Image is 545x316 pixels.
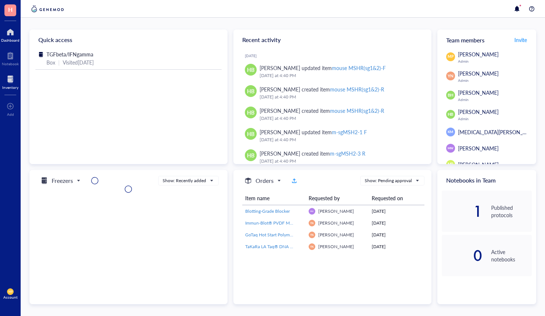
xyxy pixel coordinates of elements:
div: Admin [458,59,532,63]
div: [PERSON_NAME] created item [260,149,365,157]
span: HB [247,130,254,138]
a: HB[PERSON_NAME] updated itemmouse MSHR(sg1&2)-F[DATE] at 4:40 PM [239,61,426,82]
div: [DATE] at 4:40 PM [260,115,420,122]
div: Published protocols [491,204,532,219]
span: MR [448,162,454,167]
span: MW [310,210,314,212]
span: YN [310,221,314,225]
span: YN [310,233,314,236]
div: [PERSON_NAME] updated item [260,64,386,72]
a: HB[PERSON_NAME] created itemm-sgMSH2-3 R[DATE] at 4:40 PM [239,146,426,168]
div: Visited [DATE] [63,58,94,66]
span: YN [310,245,314,248]
a: Immun-Blot® PVDF Membrane, Roll, 26 cm x 3.3 m, 1620177 [245,220,303,226]
span: [PERSON_NAME] [318,232,354,238]
span: [PERSON_NAME] [318,208,354,214]
span: [PERSON_NAME] [458,161,499,168]
span: GoTaq Hot Start Polymerase [245,232,300,238]
div: Admin [458,117,532,121]
h5: Freezers [52,176,73,185]
a: Inventory [2,73,18,90]
span: [PERSON_NAME] [318,243,354,250]
span: KM [448,129,453,135]
button: Invite [514,34,527,46]
div: Admin [458,78,532,83]
a: Blotting-Grade Blocker [245,208,303,215]
span: HB [247,87,254,95]
div: [DATE] [245,53,426,58]
div: Recent activity [233,29,431,50]
th: Item name [242,191,306,205]
a: HB[PERSON_NAME] created itemmouse MSHR(sg1&2)-R[DATE] at 4:40 PM [239,104,426,125]
span: Immun-Blot® PVDF Membrane, Roll, 26 cm x 3.3 m, 1620177 [245,220,367,226]
a: HB[PERSON_NAME] created itemmouse MSHR(sg1&2)-R[DATE] at 4:40 PM [239,82,426,104]
span: MP [448,54,453,59]
div: [DATE] [372,220,421,226]
th: Requested by [306,191,369,205]
div: 0 [442,250,482,261]
span: TaKaRa LA Taq® DNA Polymerase (Mg2+ plus buffer) - 250 Units [245,243,372,250]
span: MP [8,290,12,293]
a: Dashboard [1,26,20,42]
div: Notebooks in Team [437,170,536,191]
span: MW [448,146,454,150]
span: [PERSON_NAME] [458,108,499,115]
span: TGFbeta/IFNgamma [46,51,93,58]
div: [DATE] [372,232,421,238]
a: HB[PERSON_NAME] updated itemm-sgMSH2-1 F[DATE] at 4:40 PM [239,125,426,146]
div: m-sgMSH2-3 R [330,150,365,157]
span: HB [247,151,254,159]
div: Show: Pending approval [365,177,412,184]
div: mouse MSHR(sg1&2)-R [330,107,384,114]
div: [DATE] [372,208,421,215]
div: Team members [437,29,536,50]
div: Show: Recently added [163,177,206,184]
span: HB [448,111,454,118]
div: [DATE] at 4:40 PM [260,136,420,143]
div: Box [46,58,55,66]
span: [PERSON_NAME] [458,89,499,96]
div: [DATE] at 4:40 PM [260,72,420,79]
div: [PERSON_NAME] updated item [260,128,367,136]
div: Dashboard [1,38,20,42]
div: [PERSON_NAME] created item [260,85,384,93]
div: m-sgMSH2-1 F [332,128,367,136]
div: 1 [442,205,482,217]
div: Add [7,112,14,117]
span: Blotting-Grade Blocker [245,208,290,214]
a: GoTaq Hot Start Polymerase [245,232,303,238]
div: mouse MSHR(sg1&2)-F [332,64,386,72]
div: Active notebooks [491,248,532,263]
div: Account [3,295,18,299]
h5: Orders [256,176,274,185]
th: Requested on [369,191,424,205]
span: [PERSON_NAME] [458,145,499,152]
img: genemod-logo [29,4,66,13]
span: H [8,5,13,14]
span: [PERSON_NAME] [318,220,354,226]
div: [PERSON_NAME] created item [260,107,384,115]
span: [PERSON_NAME] [458,70,499,77]
span: BH [448,92,454,98]
span: [PERSON_NAME] [458,51,499,58]
div: Notebook [2,62,19,66]
div: [DATE] at 4:40 PM [260,93,420,101]
div: [DATE] [372,243,421,250]
div: Admin [458,97,532,102]
span: HB [247,66,254,74]
div: Quick access [29,29,228,50]
span: YN [448,73,454,79]
span: HB [247,108,254,117]
span: Invite [514,36,527,44]
span: [MEDICAL_DATA][PERSON_NAME] [458,128,539,136]
div: | [58,58,60,66]
div: mouse MSHR(sg1&2)-R [330,86,384,93]
div: Inventory [2,85,18,90]
a: Notebook [2,50,19,66]
a: TaKaRa LA Taq® DNA Polymerase (Mg2+ plus buffer) - 250 Units [245,243,303,250]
